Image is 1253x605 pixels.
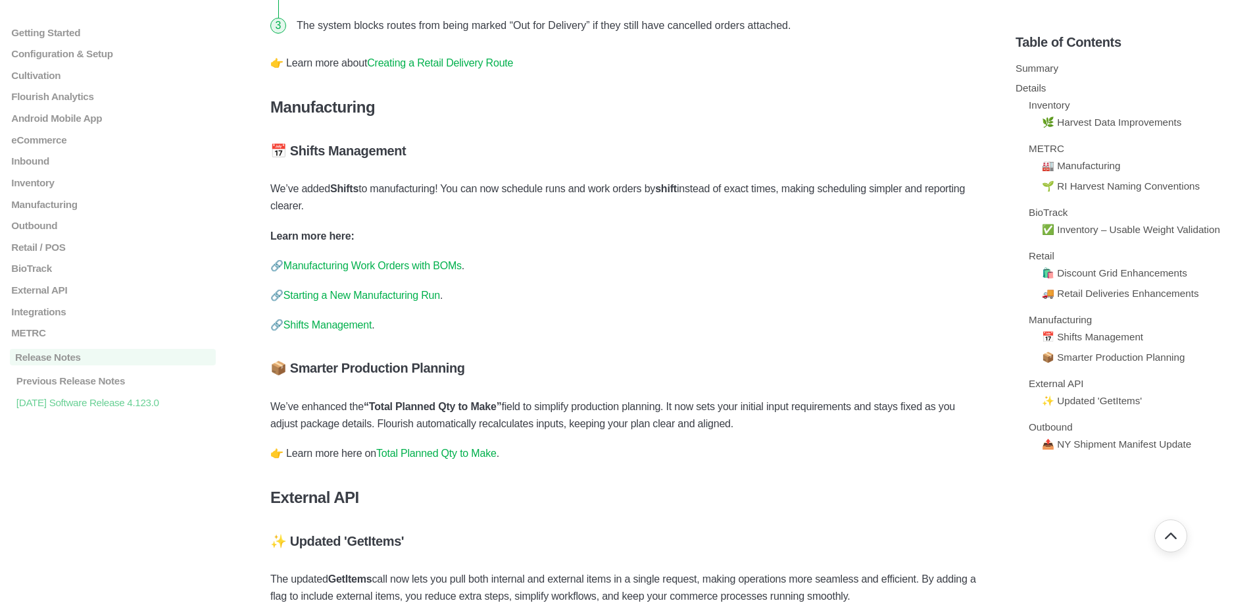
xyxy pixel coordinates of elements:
[1016,63,1058,74] a: Summary
[270,98,983,117] h4: Manufacturing
[1029,250,1054,261] a: Retail
[1042,352,1185,363] a: 📦 Smarter Production Planning
[270,55,983,72] p: 👉 Learn more about
[1042,160,1120,171] a: 🏭 Manufacturing
[364,401,501,412] strong: “Total Planned Qty to Make”
[10,305,216,317] a: Integrations
[10,198,216,209] a: Manufacturing
[1042,117,1181,128] a: 🌿 Harvest Data Improvements
[283,260,462,271] a: Manufacturing Work Orders with BOMs
[10,177,216,188] a: Inventory
[10,241,216,252] a: Retail / POS
[270,571,983,605] p: The updated call now lets you pull both internal and external items in a single request, making o...
[1029,143,1064,154] a: METRC
[1029,421,1073,433] a: Outbound
[10,375,216,386] a: Previous Release Notes
[655,183,677,194] strong: shift
[283,290,440,301] a: Starting a New Manufacturing Run
[1016,35,1243,50] h5: Table of Contents
[376,448,497,459] a: Total Planned Qty to Make
[270,360,983,376] h5: 📦 Smarter Production Planning
[270,143,983,159] h5: 📅 Shifts Management
[15,396,216,408] p: [DATE] Software Release 4.123.0
[10,284,216,296] a: External API
[328,573,372,585] strong: GetItems
[1042,438,1191,450] a: 📤 NY Shipment Manifest Update
[1029,314,1092,325] a: Manufacturing
[1042,331,1143,342] a: 📅 Shifts Management
[270,287,983,304] p: 🔗 .
[10,327,216,338] a: METRC
[1042,180,1200,192] a: 🌱 RI Harvest Naming Conventions
[270,398,983,433] p: We’ve enhanced the field to simplify production planning. It now sets your initial input requirem...
[270,257,983,275] p: 🔗 .
[1029,207,1068,218] a: BioTrack
[10,396,216,408] a: [DATE] Software Release 4.123.0
[1042,395,1142,406] a: ✨ Updated 'GetItems'
[1042,288,1198,299] a: 🚚 Retail Deliveries Enhancements
[10,220,216,231] a: Outbound
[1042,224,1220,235] a: ✅ Inventory – Usable Weight Validation
[15,375,216,386] p: Previous Release Notes
[10,26,216,38] a: Getting Started
[270,488,983,507] h4: External API
[10,263,216,274] a: BioTrack
[1016,13,1243,585] section: Table of Contents
[10,91,216,102] a: Flourish Analytics
[291,9,983,42] li: The system blocks routes from being marked “Out for Delivery” if they still have cancelled orders...
[270,180,983,215] p: We’ve added to manufacturing! You can now schedule runs and work orders by instead of exact times...
[10,349,216,365] a: Release Notes
[10,69,216,80] a: Cultivation
[1016,82,1046,93] a: Details
[10,155,216,167] a: Inbound
[1029,378,1084,389] a: External API
[367,57,513,68] a: Creating a Retail Delivery Route
[270,533,983,549] h5: ✨ Updated 'GetItems'
[10,113,216,124] a: Android Mobile App
[270,445,983,462] p: 👉 Learn more here on .
[270,230,355,242] strong: Learn more here:
[1042,267,1187,278] a: 🛍️ Discount Grid Enhancements
[10,134,216,145] a: eCommerce
[1154,519,1187,552] button: Go back to top of document
[1029,99,1069,111] a: Inventory
[283,319,372,330] a: Shifts Management
[330,183,358,194] strong: Shifts
[270,317,983,334] p: 🔗 .
[10,48,216,59] a: Configuration & Setup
